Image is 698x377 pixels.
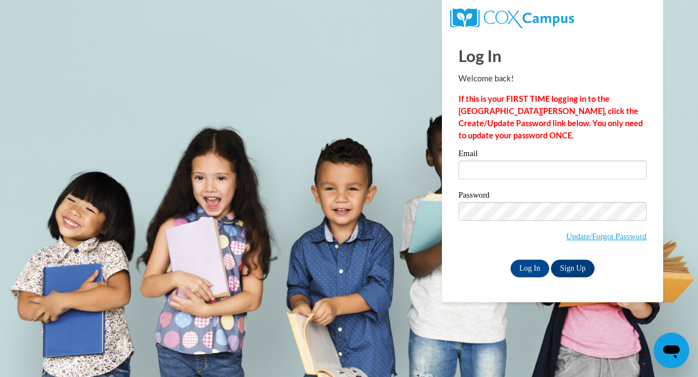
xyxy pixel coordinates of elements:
img: COX Campus [450,8,574,28]
h1: Log In [459,44,647,67]
p: Welcome back! [459,73,647,85]
a: Sign Up [551,260,594,277]
iframe: Button to launch messaging window [654,333,689,368]
label: Email [459,149,647,161]
a: Update/Forgot Password [566,232,647,241]
input: Log In [511,260,549,277]
strong: If this is your FIRST TIME logging in to the [GEOGRAPHIC_DATA][PERSON_NAME], click the Create/Upd... [459,94,643,140]
label: Password [459,191,647,202]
